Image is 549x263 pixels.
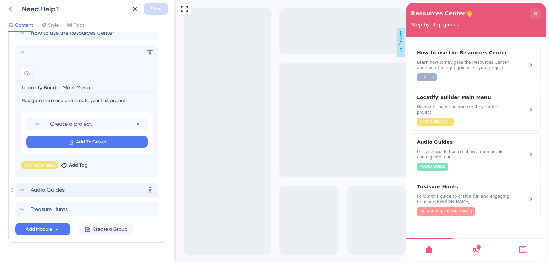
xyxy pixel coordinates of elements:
span: How to use the Resources Center [11,46,106,54]
div: How to use the Resources Center [11,46,106,79]
div: Treasure Hunts [11,180,106,213]
span: Create a Group [93,225,127,233]
span: Audio Guides [31,186,65,194]
span: Live Preview [221,28,230,57]
button: Create a Group [79,223,133,235]
span: How to use the Resources Center [31,29,114,37]
span: Add Module [26,225,52,233]
span: Add Tag [69,161,88,169]
span: Add To Group [76,138,106,146]
span: AUDIO GUIDE [14,161,40,167]
span: Save [151,5,162,13]
span: Resources Center👋 [5,6,67,16]
div: Audio Guides [11,135,106,168]
input: Header [21,82,154,93]
span: Need Help? [4,2,34,10]
span: Treasure Hunts [11,180,95,188]
span: Follow this guide to craft a fun and engaging treasure [PERSON_NAME]. [11,191,106,202]
button: Save [144,3,168,15]
div: close resource center [124,6,135,17]
span: Create a project [50,120,136,128]
div: Create a project [26,118,148,130]
span: CMS MAIN MENU [24,163,56,168]
span: TREASURE [PERSON_NAME] [14,206,67,211]
span: Let’s get guided on creating a memorable audio guide tour. [11,146,106,157]
div: 3 [38,3,41,9]
button: Add Tag [61,161,88,169]
span: Step-by-step guides [5,19,54,25]
span: Style [48,21,59,29]
div: Locatify Builder Main Menu [11,90,106,123]
button: Add Module [15,223,70,235]
div: How to use the Resources Center [15,26,160,40]
div: Need Help? [22,4,126,14]
input: Description [21,96,154,105]
span: GUIDES [14,72,28,77]
span: Content [15,21,33,29]
span: Tabs [74,21,84,29]
span: Audio Guides [11,135,95,143]
span: Learn how to navigate the Resources Center and open the right guides for your project. [11,57,106,68]
span: Treasure Hunts [31,205,68,213]
span: CMS MAIN MENU [14,117,46,122]
span: Navigate the menu and create your first project. [11,101,106,112]
button: Add To Group [26,136,148,148]
span: Locatify Builder Main Menu [11,90,95,99]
